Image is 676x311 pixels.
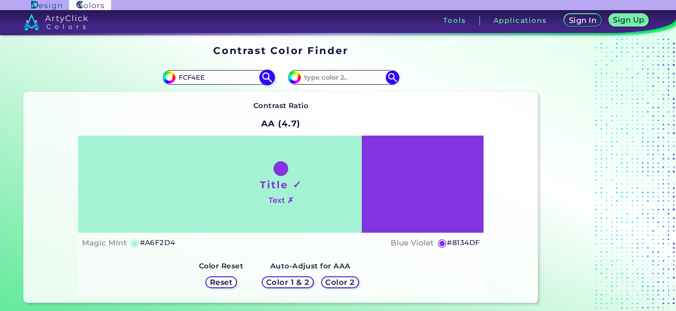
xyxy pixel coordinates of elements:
h5: Sign Up [613,16,645,24]
h5: #A6F2D4 [140,237,175,249]
h2: AA (4.7) [257,114,305,134]
h5: Color 2 [325,278,355,286]
input: type color 1.. [176,71,261,84]
h5: ◉ [130,237,140,248]
img: ArtyClick Design logo [31,1,62,10]
h1: Contrast Color Finder [213,44,348,57]
h4: Text ✗ [268,194,293,207]
h3: Tools [443,17,466,24]
a: Sign In [563,14,601,27]
img: logo_artyclick_colors_white.svg [24,14,88,30]
h5: ◉ [437,237,447,248]
h5: Reset [209,278,232,286]
h5: Sign In [569,16,597,24]
a: Sign Up [608,14,649,27]
h5: Color 1 & 2 [266,278,310,286]
input: type color 2.. [301,71,386,84]
h5: #8134DF [447,237,480,249]
h4: Magic Mint [82,236,127,250]
strong: Contrast Ratio [253,101,309,110]
img: icon search [259,70,275,86]
strong: Auto-Adjust for AAA [270,262,351,270]
h1: Title ✓ [260,178,302,191]
h4: Blue Violet [391,236,434,250]
h3: Applications [493,17,547,24]
img: icon search [386,71,399,84]
strong: Color Reset [199,262,243,270]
